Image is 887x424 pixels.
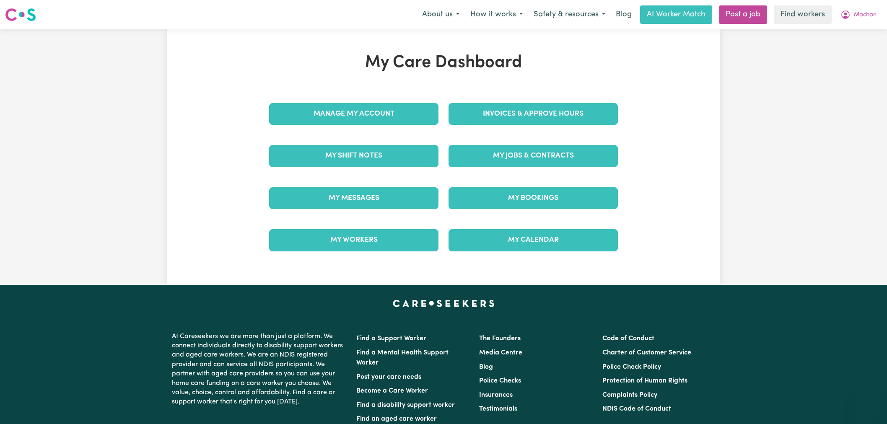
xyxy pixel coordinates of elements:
a: Find a Support Worker [356,335,426,342]
a: Careseekers logo [5,5,36,24]
a: My Shift Notes [269,145,438,167]
button: How it works [465,6,528,23]
a: Blog [479,364,493,370]
a: The Founders [479,335,521,342]
a: Police Checks [479,377,521,384]
button: About us [417,6,465,23]
a: My Calendar [449,229,618,251]
button: Safety & resources [528,6,611,23]
a: Testimonials [479,406,517,412]
span: Machan [854,10,877,20]
a: Post your care needs [356,374,421,380]
a: Find an aged care worker [356,416,437,422]
p: At Careseekers we are more than just a platform. We connect individuals directly to disability su... [172,328,346,410]
a: Code of Conduct [602,335,654,342]
a: Insurances [479,392,513,398]
img: Careseekers logo [5,7,36,22]
a: Media Centre [479,349,522,356]
a: Protection of Human Rights [602,377,687,384]
a: Find workers [774,5,832,24]
a: Manage My Account [269,103,438,125]
a: Find a disability support worker [356,402,455,408]
button: My Account [835,6,882,23]
a: My Messages [269,187,438,209]
h1: My Care Dashboard [264,53,623,73]
a: My Jobs & Contracts [449,145,618,167]
a: Complaints Policy [602,392,657,398]
a: Post a job [719,5,767,24]
a: Find a Mental Health Support Worker [356,349,449,366]
a: Police Check Policy [602,364,661,370]
a: My Workers [269,229,438,251]
a: AI Worker Match [640,5,712,24]
a: My Bookings [449,187,618,209]
a: NDIS Code of Conduct [602,406,671,412]
a: Charter of Customer Service [602,349,691,356]
a: Become a Care Worker [356,388,428,394]
a: Blog [611,5,637,24]
a: Careseekers home page [393,300,495,307]
a: Invoices & Approve Hours [449,103,618,125]
iframe: Button to launch messaging window [853,390,880,417]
